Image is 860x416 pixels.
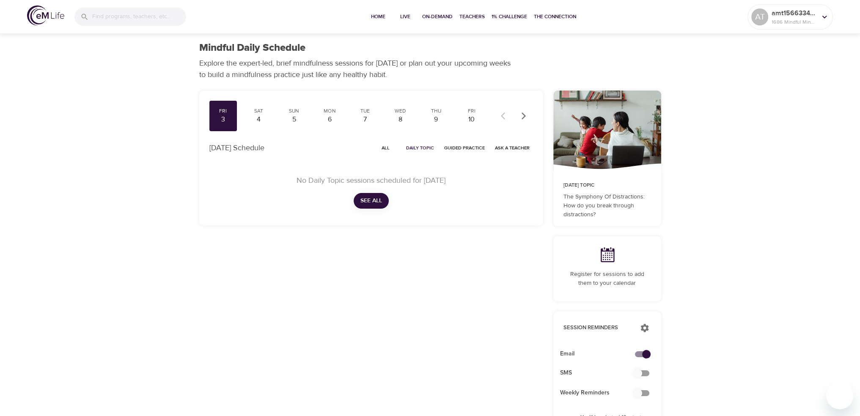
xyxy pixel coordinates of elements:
[560,369,641,377] span: SMS
[772,18,816,26] p: 1686 Mindful Minutes
[220,175,523,186] p: No Daily Topic sessions scheduled for [DATE]
[92,8,186,26] input: Find programs, teachers, etc...
[444,144,485,152] span: Guided Practice
[283,115,305,124] div: 5
[354,193,389,209] button: See All
[492,12,527,21] span: 1% Challenge
[492,141,533,154] button: Ask a Teacher
[560,388,641,397] span: Weekly Reminders
[248,107,269,115] div: Sat
[560,350,641,358] span: Email
[209,142,264,154] p: [DATE] Schedule
[403,141,437,154] button: Daily Topic
[27,6,64,25] img: logo
[441,141,488,154] button: Guided Practice
[319,115,340,124] div: 6
[563,182,651,189] p: [DATE] Topic
[199,58,517,80] p: Explore the expert-led, brief mindfulness sessions for [DATE] or plan out your upcoming weeks to ...
[248,115,269,124] div: 4
[422,12,453,21] span: On-Demand
[563,193,651,219] p: The Symphony Of Distractions: How do you break through distractions?
[390,115,411,124] div: 8
[390,107,411,115] div: Wed
[751,8,768,25] div: AT
[461,107,482,115] div: Fri
[283,107,305,115] div: Sun
[354,107,376,115] div: Tue
[360,196,382,206] span: See All
[426,115,447,124] div: 9
[319,107,340,115] div: Mon
[354,115,376,124] div: 7
[772,8,816,18] p: amt1566334943
[213,115,234,124] div: 3
[426,107,447,115] div: Thu
[459,12,485,21] span: Teachers
[461,115,482,124] div: 10
[372,141,399,154] button: All
[213,107,234,115] div: Fri
[376,144,396,152] span: All
[368,12,388,21] span: Home
[563,270,651,288] p: Register for sessions to add them to your calendar
[199,42,305,54] h1: Mindful Daily Schedule
[395,12,415,21] span: Live
[406,144,434,152] span: Daily Topic
[534,12,576,21] span: The Connection
[563,324,632,332] p: Session Reminders
[495,144,530,152] span: Ask a Teacher
[826,382,853,409] iframe: Button to launch messaging window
